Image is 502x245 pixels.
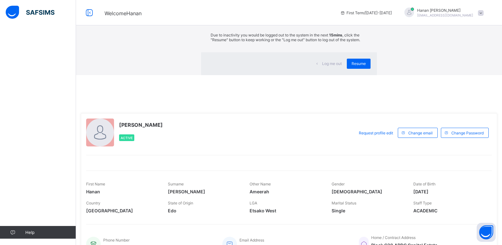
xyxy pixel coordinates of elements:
span: Other Name [250,182,271,186]
span: [DATE] [413,189,486,194]
div: HananAbbas [398,8,487,18]
img: safsims [6,6,54,19]
span: Change email [408,131,433,135]
span: Hanan [86,189,158,194]
span: Request profile edit [359,131,393,135]
span: Email Address [239,238,264,242]
span: Gender [332,182,345,186]
span: [PERSON_NAME] [119,122,163,128]
strong: 15mins [329,33,342,37]
span: Etsako West [250,208,322,213]
span: State of Origin [168,201,193,205]
button: Open asap [477,223,496,242]
span: [GEOGRAPHIC_DATA] [86,208,158,213]
span: Marital Status [332,201,356,205]
span: Active [121,136,133,140]
span: Hanan [PERSON_NAME] [417,8,473,13]
span: Phone Number [103,238,130,242]
span: First Name [86,182,105,186]
span: [DEMOGRAPHIC_DATA] [332,189,404,194]
span: Home / Contract Address [371,235,416,240]
span: Log me out [322,61,342,66]
span: LGA [250,201,257,205]
span: Staff Type [413,201,432,205]
span: session/term information [340,10,392,15]
span: Welcome Hanan [105,10,142,16]
span: Country [86,201,100,205]
span: Single [332,208,404,213]
span: Date of Birth [413,182,435,186]
span: [PERSON_NAME] [168,189,240,194]
span: Edo [168,208,240,213]
span: Resume [352,61,366,66]
span: Surname [168,182,184,186]
span: Change Password [451,131,484,135]
p: Due to inactivity you would be logged out to the system in the next , click the "Resume" button t... [211,33,367,42]
span: ACADEMIC [413,208,486,213]
span: Ameerah [250,189,322,194]
span: [EMAIL_ADDRESS][DOMAIN_NAME] [417,13,473,17]
span: Help [25,230,76,235]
